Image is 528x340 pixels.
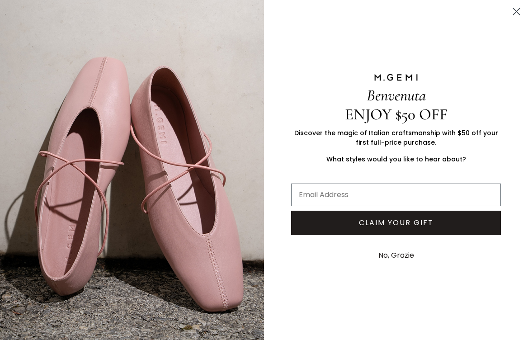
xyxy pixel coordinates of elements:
[345,105,448,124] span: ENJOY $50 OFF
[294,128,498,147] span: Discover the magic of Italian craftsmanship with $50 off your first full-price purchase.
[326,155,466,164] span: What styles would you like to hear about?
[291,184,501,206] input: Email Address
[373,73,419,81] img: M.GEMI
[509,4,524,19] button: Close dialog
[374,244,419,267] button: No, Grazie
[291,211,501,235] button: CLAIM YOUR GIFT
[367,86,426,105] span: Benvenuta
